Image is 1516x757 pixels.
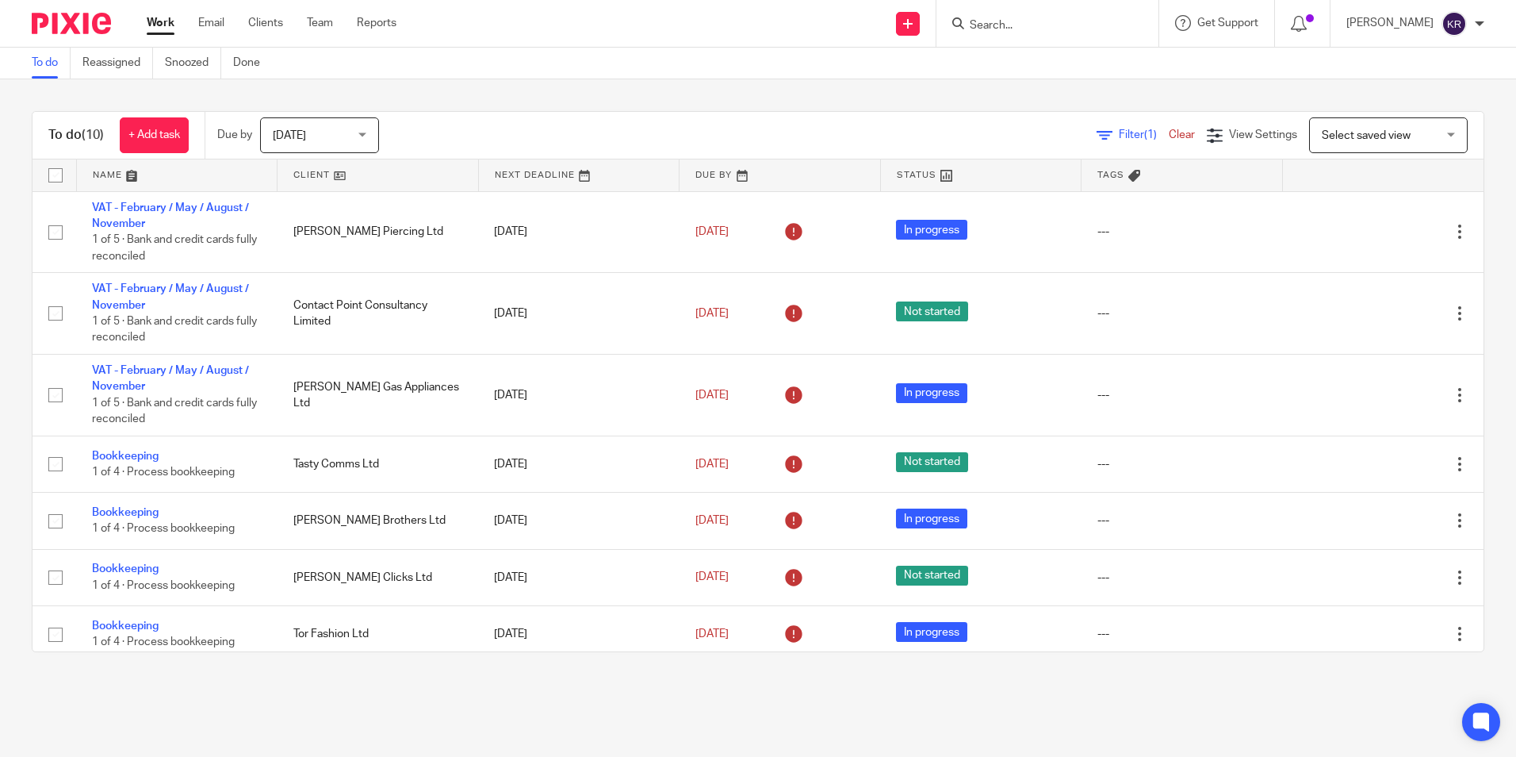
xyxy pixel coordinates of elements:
[357,15,396,31] a: Reports
[1229,129,1297,140] span: View Settings
[695,459,729,470] span: [DATE]
[147,15,174,31] a: Work
[1097,513,1267,528] div: ---
[896,220,967,240] span: In progress
[307,15,333,31] a: Team
[1119,129,1169,140] span: Filter
[695,628,729,640] span: [DATE]
[278,436,479,492] td: Tasty Comms Ltd
[1441,11,1467,37] img: svg%3E
[1097,456,1267,472] div: ---
[478,191,680,273] td: [DATE]
[695,572,729,583] span: [DATE]
[1097,305,1267,321] div: ---
[92,636,235,647] span: 1 of 4 · Process bookkeeping
[695,226,729,237] span: [DATE]
[478,493,680,549] td: [DATE]
[1322,130,1411,141] span: Select saved view
[92,451,159,462] a: Bookkeeping
[92,563,159,574] a: Bookkeeping
[896,566,968,586] span: Not started
[82,129,104,141] span: (10)
[478,606,680,663] td: [DATE]
[1097,626,1267,642] div: ---
[1197,17,1258,29] span: Get Support
[896,302,968,321] span: Not started
[92,234,257,262] span: 1 of 5 · Bank and credit cards fully reconciled
[1097,224,1267,240] div: ---
[1097,570,1267,586] div: ---
[92,467,235,478] span: 1 of 4 · Process bookkeeping
[695,515,729,526] span: [DATE]
[896,383,967,403] span: In progress
[278,191,479,273] td: [PERSON_NAME] Piercing Ltd
[120,117,189,153] a: + Add task
[478,436,680,492] td: [DATE]
[695,390,729,401] span: [DATE]
[1097,171,1124,179] span: Tags
[1346,15,1434,31] p: [PERSON_NAME]
[278,355,479,436] td: [PERSON_NAME] Gas Appliances Ltd
[478,549,680,605] td: [DATE]
[1097,387,1267,403] div: ---
[896,509,967,528] span: In progress
[165,48,221,79] a: Snoozed
[1144,129,1157,140] span: (1)
[32,13,111,34] img: Pixie
[278,549,479,605] td: [PERSON_NAME] Clicks Ltd
[92,524,235,535] span: 1 of 4 · Process bookkeeping
[1169,129,1195,140] a: Clear
[32,48,71,79] a: To do
[92,316,257,344] span: 1 of 5 · Bank and credit cards fully reconciled
[278,606,479,663] td: Tor Fashion Ltd
[198,15,224,31] a: Email
[478,355,680,436] td: [DATE]
[92,580,235,591] span: 1 of 4 · Process bookkeeping
[82,48,153,79] a: Reassigned
[273,130,306,141] span: [DATE]
[278,493,479,549] td: [PERSON_NAME] Brothers Ltd
[92,202,249,229] a: VAT - February / May / August / November
[233,48,272,79] a: Done
[478,273,680,355] td: [DATE]
[217,127,252,143] p: Due by
[248,15,283,31] a: Clients
[278,273,479,355] td: Contact Point Consultancy Limited
[92,365,249,392] a: VAT - February / May / August / November
[48,127,104,144] h1: To do
[92,621,159,632] a: Bookkeeping
[92,398,257,425] span: 1 of 5 · Bank and credit cards fully reconciled
[92,283,249,310] a: VAT - February / May / August / November
[695,308,729,319] span: [DATE]
[968,19,1111,33] input: Search
[896,622,967,642] span: In progress
[896,452,968,472] span: Not started
[92,507,159,518] a: Bookkeeping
